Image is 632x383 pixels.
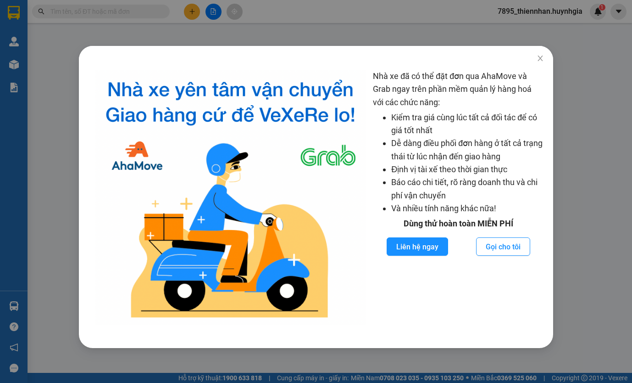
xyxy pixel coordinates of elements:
[396,241,438,253] span: Liên hệ ngay
[486,241,521,253] span: Gọi cho tôi
[391,163,544,176] li: Định vị tài xế theo thời gian thực
[373,70,544,325] div: Nhà xe đã có thể đặt đơn qua AhaMove và Grab ngay trên phần mềm quản lý hàng hoá với các chức năng:
[391,137,544,163] li: Dễ dàng điều phối đơn hàng ở tất cả trạng thái từ lúc nhận đến giao hàng
[537,55,544,62] span: close
[527,46,553,72] button: Close
[391,111,544,137] li: Kiểm tra giá cùng lúc tất cả đối tác để có giá tốt nhất
[387,237,448,256] button: Liên hệ ngay
[95,70,366,325] img: logo
[476,237,530,256] button: Gọi cho tôi
[391,176,544,202] li: Báo cáo chi tiết, rõ ràng doanh thu và chi phí vận chuyển
[373,217,544,230] div: Dùng thử hoàn toàn MIỄN PHÍ
[391,202,544,215] li: Và nhiều tính năng khác nữa!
